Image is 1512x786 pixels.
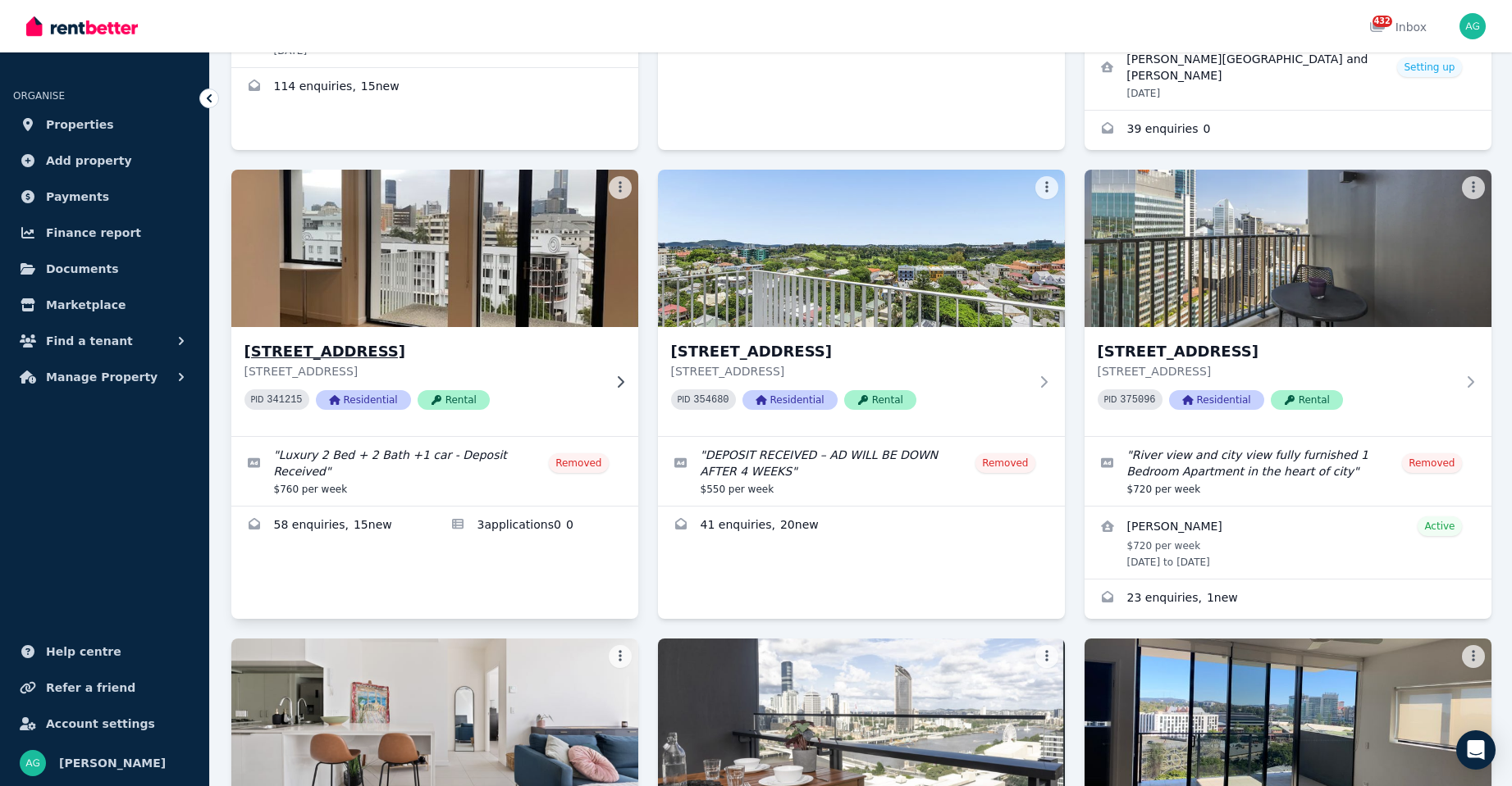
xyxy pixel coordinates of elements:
[1085,579,1491,619] a: Enquiries for 1b/550 Queen St, Brisbane City
[13,90,65,102] span: ORGANISE
[251,395,264,404] small: PID
[13,108,196,141] a: Properties
[1098,340,1455,363] h3: [STREET_ADDRESS]
[658,170,1065,327] img: 1305/477 Boundary St, Spring Hill
[13,289,196,321] a: Marketplace
[609,176,632,199] button: More options
[1271,390,1343,410] span: Rental
[1120,394,1155,406] code: 375096
[693,394,729,406] code: 354680
[267,394,302,406] code: 341215
[658,437,1065,506] a: Edit listing: DEPOSIT RECEIVED – AD WILL BE DOWN AFTER 4 WEEKS
[1085,41,1491,110] a: View details for Jerly Katherin Palacio Quintero and Leonardo Preciado
[46,151,132,170] span: Add property
[418,390,490,410] span: Rental
[609,645,632,668] button: More options
[435,507,638,546] a: Applications for 920/477 Boundary Street, Spring Hill
[13,252,196,285] a: Documents
[13,707,196,740] a: Account settings
[231,68,638,107] a: Enquiries for 77/3 Epping Park Drive, Epping
[678,395,691,404] small: PID
[13,216,196,249] a: Finance report
[742,390,838,410] span: Residential
[13,325,196,357] button: Find a tenant
[1369,19,1427,35] div: Inbox
[1035,645,1058,668] button: More options
[658,507,1065,546] a: Enquiries for 1305/477 Boundary St, Spring Hill
[671,363,1029,379] p: [STREET_ADDRESS]
[13,361,196,393] button: Manage Property
[231,507,435,546] a: Enquiries for 920/477 Boundary Street, Spring Hill
[46,187,109,207] span: Payments
[46,367,158,387] span: Manage Property
[1462,176,1485,199] button: More options
[844,390,916,410] span: Rental
[1104,395,1117,404] small: PID
[26,14,138,39] img: RentBetter
[1462,645,1485,668] button: More options
[1085,170,1491,327] img: 1b/550 Queen St, Brisbane City
[1169,390,1264,410] span: Residential
[13,635,196,668] a: Help centre
[1035,176,1058,199] button: More options
[46,331,133,351] span: Find a tenant
[1459,13,1486,39] img: Barclay
[1373,16,1392,27] span: 432
[671,340,1029,363] h3: [STREET_ADDRESS]
[46,714,155,734] span: Account settings
[1085,507,1491,579] a: View details for Kevin Wu
[231,437,638,506] a: Edit listing: Luxury 2 Bed + 2 Bath +1 car - Deposit Received
[13,180,196,213] a: Payments
[46,223,141,243] span: Finance report
[1098,363,1455,379] p: [STREET_ADDRESS]
[59,753,166,773] span: [PERSON_NAME]
[316,390,411,410] span: Residential
[231,170,638,436] a: 920/477 Boundary Street, Spring Hill[STREET_ADDRESS][STREET_ADDRESS]PID 341215ResidentialRental
[244,363,602,379] p: [STREET_ADDRESS]
[1085,170,1491,436] a: 1b/550 Queen St, Brisbane City[STREET_ADDRESS][STREET_ADDRESS]PID 375096ResidentialRental
[244,340,602,363] h3: [STREET_ADDRESS]
[658,170,1065,436] a: 1305/477 Boundary St, Spring Hill[STREET_ADDRESS][STREET_ADDRESS]PID 354680ResidentialRental
[46,642,121,661] span: Help centre
[46,295,126,315] span: Marketplace
[1085,437,1491,506] a: Edit listing: River view and city view fully furnished 1 Bedroom Apartment in the heart of city
[46,259,119,279] span: Documents
[1085,111,1491,150] a: Enquiries for 20609/24 Stratton Street, Newstead
[13,671,196,704] a: Refer a friend
[20,750,46,776] img: Barclay
[13,144,196,177] a: Add property
[46,678,135,697] span: Refer a friend
[221,166,648,331] img: 920/477 Boundary Street, Spring Hill
[46,115,114,134] span: Properties
[1456,730,1496,770] div: Open Intercom Messenger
